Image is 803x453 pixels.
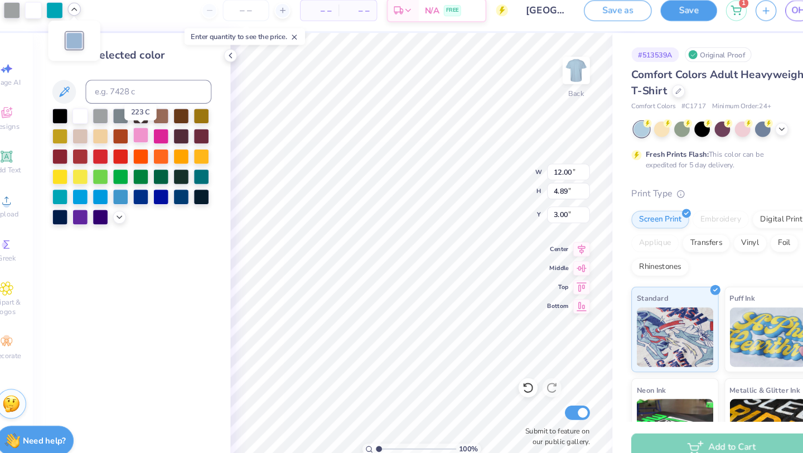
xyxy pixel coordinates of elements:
div: Foil [742,230,768,247]
span: Metallic & Glitter Ink [704,370,770,382]
img: Back [549,65,571,87]
input: e.g. 7428 c [99,85,217,107]
span: Add Text [12,165,38,174]
span: FREE [438,16,449,23]
input: Untitled Design [504,8,559,31]
span: Designs [13,124,37,133]
div: Rhinestones [612,252,666,269]
span: Center [533,240,553,248]
div: Vinyl [708,230,739,247]
span: Standard [617,284,646,296]
div: Enter quantity to see the price. [192,36,306,52]
span: Comfort Colors [612,105,653,115]
span: Greek [17,248,34,257]
span: Top [533,276,553,283]
div: Embroidery [669,208,722,224]
div: Transfers [660,230,704,247]
span: Decorate [12,339,38,348]
span: # C1717 [659,105,682,115]
span: 1 [713,8,722,17]
input: – – [228,9,272,30]
span: Bottom [533,293,553,301]
span: – – [308,14,330,26]
div: Back [553,93,567,103]
div: 223 C [136,107,166,123]
label: Submit to feature on our public gallery. [506,409,573,430]
span: – – [344,14,366,26]
strong: Need help? [41,418,81,429]
span: Clipart & logos [6,289,45,307]
div: Original Proof [662,54,724,68]
span: N/A [418,14,431,26]
div: Screen Print [612,208,666,224]
span: Minimum Order: 24 + [688,105,743,115]
div: # 513539A [612,54,656,68]
strong: Fresh Prints Flash: [625,150,684,159]
img: Neon Ink [617,384,689,440]
div: Digital Print [725,208,780,224]
span: Neon Ink [617,370,644,382]
span: Upload [14,206,36,215]
button: Save as [567,10,631,30]
button: Save [639,10,692,30]
span: Comfort Colors Adult Heavyweight T-Shirt [612,73,777,102]
a: OH [756,10,781,30]
div: This color can be expedited for 5 day delivery. [625,150,762,170]
span: Image AI [12,83,38,91]
div: Change selected color [68,54,217,69]
img: Standard [617,298,689,354]
div: Print Type [612,185,781,198]
span: OH [762,13,775,26]
span: 100 % [450,426,468,436]
span: Middle [533,258,553,266]
span: Puff Ink [704,284,728,296]
img: Puff Ink [704,298,776,354]
img: Metallic & Glitter Ink [704,384,776,440]
div: Applique [612,230,656,247]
